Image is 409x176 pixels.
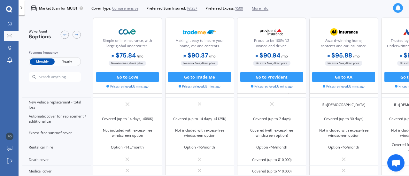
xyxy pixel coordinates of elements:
[256,51,280,59] b: $90.94
[22,98,91,112] div: New vehicle replacement - total loss
[323,84,365,89] span: Prices retrieved 33 mins ago
[30,58,55,65] span: Monthly
[328,145,359,150] div: Option <$5/month
[169,38,229,51] div: Making it easy to insure your home, car and contents.
[96,72,159,82] button: Go to Cove
[38,75,91,79] input: Search anything...
[55,58,80,65] span: Yearly
[146,6,186,11] span: Preferred Sum Insured:
[252,169,291,174] div: Covered (up to $10,000)
[253,61,290,66] span: No extra fees, direct price.
[256,145,287,150] div: Option <$6/month
[179,84,220,89] span: Prices retrieved 33 mins ago
[322,102,366,107] div: If <[DEMOGRAPHIC_DATA]
[22,126,91,140] div: Excess-free sunroof cover
[111,145,144,150] div: Option <$15/month
[111,26,144,38] img: Cove.webp
[39,6,77,11] p: Market Scan for MUJ31
[106,84,148,89] span: Prices retrieved 33 mins ago
[183,51,208,59] b: $90.37
[314,38,374,51] div: Award-winning home, contents and car insurance.
[29,50,81,55] div: Payment frequency
[29,29,51,34] span: We've found
[328,51,352,59] b: $95.88
[137,54,143,58] span: / mo
[281,54,288,58] span: / mo
[327,26,361,38] img: AA.webp
[325,61,362,66] span: No extra fees, direct price.
[6,133,13,140] img: 51a185ac6755e693efcbddc88119e4be
[169,128,230,138] div: Not included with excess-free windscreen option
[109,61,146,66] span: No extra fees, direct price.
[97,128,158,138] div: Not included with excess-free windscreen option
[353,54,360,58] span: / mo
[235,6,243,11] span: $500
[252,157,291,162] div: Covered (up to $10,000)
[240,72,303,82] button: Go to Provident
[22,112,91,126] div: Automatic cover for replacement / additional car
[181,61,218,66] span: No extra fees, direct price.
[241,128,302,138] div: Covered (with excess-free windscreen option)
[255,26,289,38] img: Provident.png
[183,26,217,38] img: Trademe.webp
[242,38,302,51] div: Proud to be 100% NZ owned and driven.
[102,116,153,121] div: Covered (up to 14 days, <$80K)
[251,84,293,89] span: Prices retrieved 33 mins ago
[22,140,91,154] div: Rental car hire
[22,154,91,165] div: Death cover
[313,128,374,138] div: Not included with excess-free windscreen option
[91,6,111,11] span: Cover Type:
[29,34,51,40] span: 6 options
[253,116,290,121] div: Covered (up to 7 days)
[324,116,363,121] div: Covered (up to 30 days)
[173,116,226,121] div: Covered (up to 14 days, <$125K)
[205,6,235,11] span: Preferred Excess:
[112,51,135,59] b: $75.84
[97,38,158,51] div: Simple online insurance, with large global underwriter.
[252,6,268,11] span: More info
[312,72,375,82] button: Go to AA
[387,154,405,172] div: Open chat
[184,145,215,150] div: Option <$6/month
[187,6,197,11] span: $8,257
[168,72,231,82] button: Go to Trade Me
[209,54,216,58] span: / mo
[112,6,138,11] span: Comprehensive
[31,5,37,11] img: car.f15378c7a67c060ca3f3.svg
